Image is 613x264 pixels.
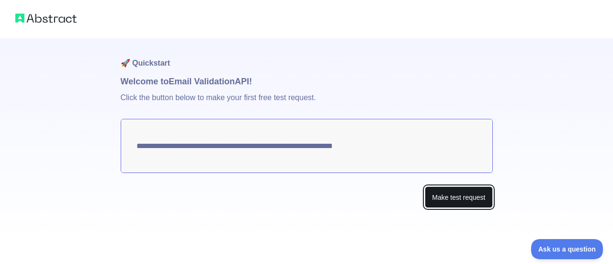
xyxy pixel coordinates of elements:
[121,88,493,119] p: Click the button below to make your first free test request.
[531,239,603,259] iframe: Toggle Customer Support
[15,11,77,25] img: Abstract logo
[121,38,493,75] h1: 🚀 Quickstart
[425,186,492,208] button: Make test request
[121,75,493,88] h1: Welcome to Email Validation API!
